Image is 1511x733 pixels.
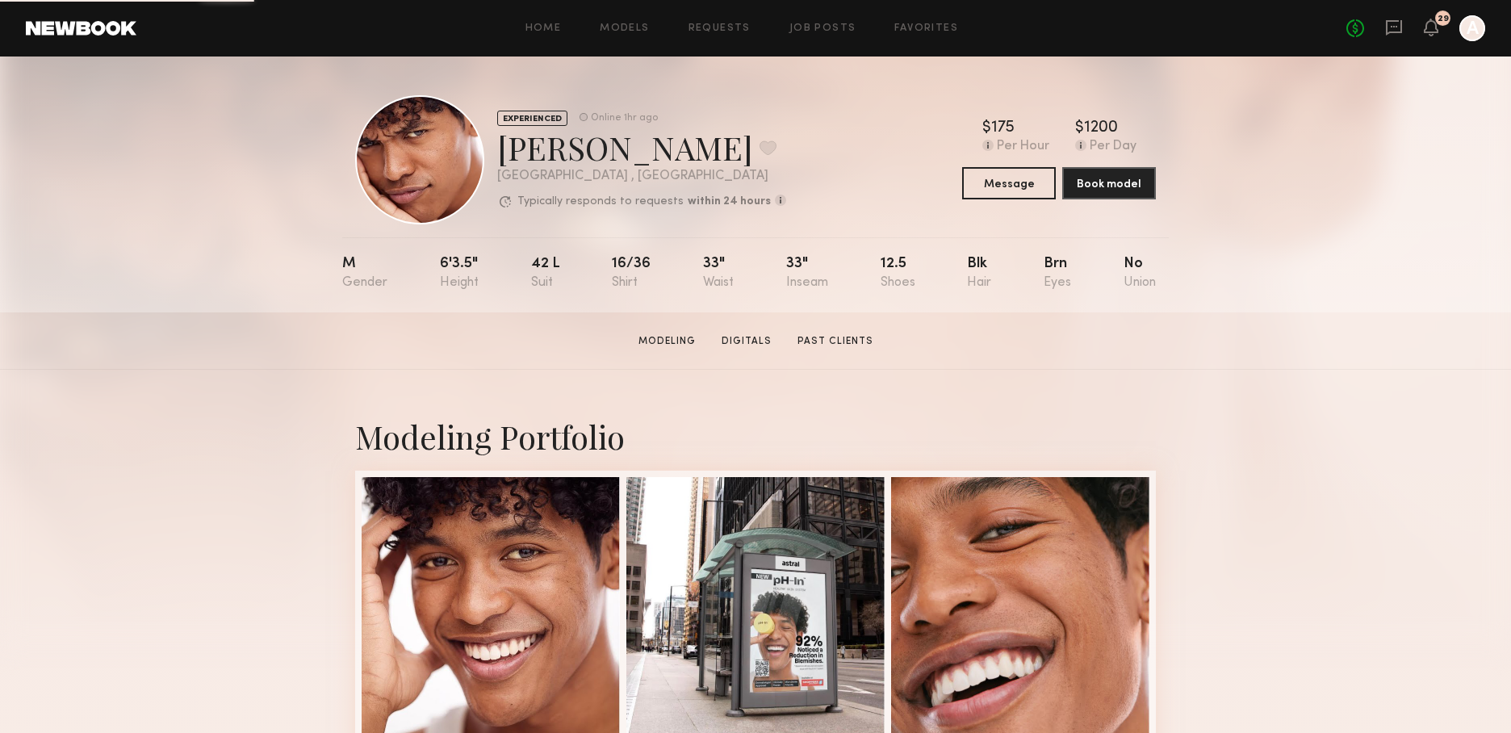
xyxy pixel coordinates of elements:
a: A [1459,15,1485,41]
div: 1200 [1084,120,1118,136]
div: [GEOGRAPHIC_DATA] , [GEOGRAPHIC_DATA] [497,170,786,183]
div: [PERSON_NAME] [497,126,786,169]
a: Digitals [715,334,778,349]
p: Typically responds to requests [517,196,684,207]
a: Modeling [632,334,702,349]
div: 29 [1438,15,1449,23]
a: Favorites [894,23,958,34]
div: M [342,257,387,290]
b: within 24 hours [688,196,771,207]
a: Home [525,23,562,34]
a: Models [600,23,649,34]
button: Message [962,167,1056,199]
div: $ [1075,120,1084,136]
div: Per Day [1090,140,1136,154]
div: 6'3.5" [440,257,479,290]
div: 175 [991,120,1015,136]
a: Past Clients [791,334,880,349]
button: Book model [1062,167,1156,199]
a: Job Posts [789,23,856,34]
div: Blk [967,257,991,290]
div: 12.5 [881,257,915,290]
div: 16/36 [612,257,651,290]
div: 33" [703,257,734,290]
div: Modeling Portfolio [355,415,1156,458]
div: Per Hour [997,140,1049,154]
div: No [1124,257,1156,290]
div: 33" [786,257,828,290]
div: 42 l [531,257,560,290]
div: $ [982,120,991,136]
div: Brn [1044,257,1071,290]
div: EXPERIENCED [497,111,567,126]
a: Requests [689,23,751,34]
div: Online 1hr ago [591,113,658,124]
